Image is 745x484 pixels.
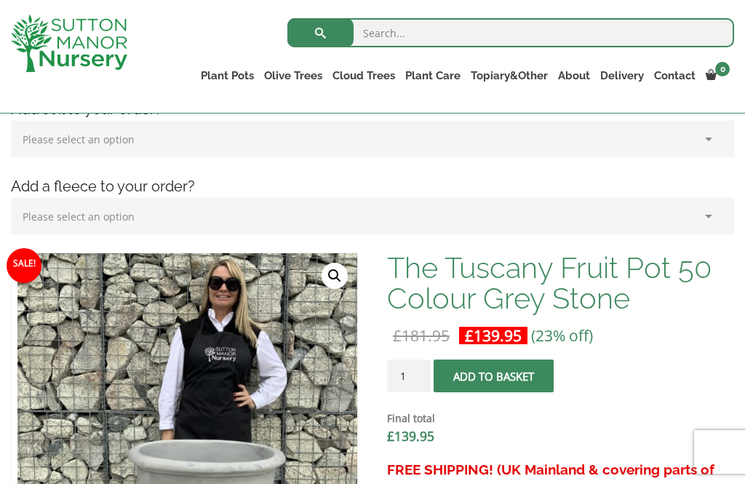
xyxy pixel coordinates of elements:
[434,360,554,392] button: Add to basket
[553,66,595,86] a: About
[400,66,466,86] a: Plant Care
[196,66,259,86] a: Plant Pots
[327,66,400,86] a: Cloud Trees
[287,18,734,47] input: Search...
[387,427,434,445] bdi: 139.95
[466,66,553,86] a: Topiary&Other
[465,325,522,346] bdi: 139.95
[11,15,127,72] img: logo
[595,66,649,86] a: Delivery
[649,66,701,86] a: Contact
[387,410,734,427] dt: Final total
[259,66,327,86] a: Olive Trees
[701,66,734,86] a: 0
[387,427,394,445] span: £
[393,325,402,346] span: £
[531,325,593,346] span: (23% off)
[387,253,734,314] h1: The Tuscany Fruit Pot 50 Colour Grey Stone
[322,263,348,289] a: View full-screen image gallery
[387,360,431,392] input: Product quantity
[7,248,41,283] span: Sale!
[393,325,450,346] bdi: 181.95
[465,325,474,346] span: £
[715,62,730,76] span: 0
